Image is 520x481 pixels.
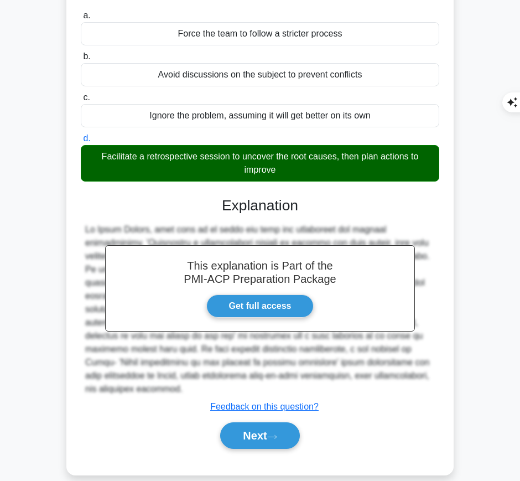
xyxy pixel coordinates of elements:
div: Lo Ipsum Dolors, amet cons ad el seddo eiu temp inc utlaboreet dol magnaal enimadminimv. 'Quisnos... [85,223,435,396]
div: Avoid discussions on the subject to prevent conflicts [81,63,439,86]
span: c. [83,92,90,102]
a: Get full access [206,294,314,318]
button: Next [220,422,299,449]
a: Feedback on this question? [210,402,319,411]
span: a. [83,11,90,20]
span: d. [83,133,90,143]
div: Ignore the problem, assuming it will get better on its own [81,104,439,127]
h3: Explanation [87,197,433,215]
div: Facilitate a retrospective session to uncover the root causes, then plan actions to improve [81,145,439,182]
div: Force the team to follow a stricter process [81,22,439,45]
span: b. [83,51,90,61]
